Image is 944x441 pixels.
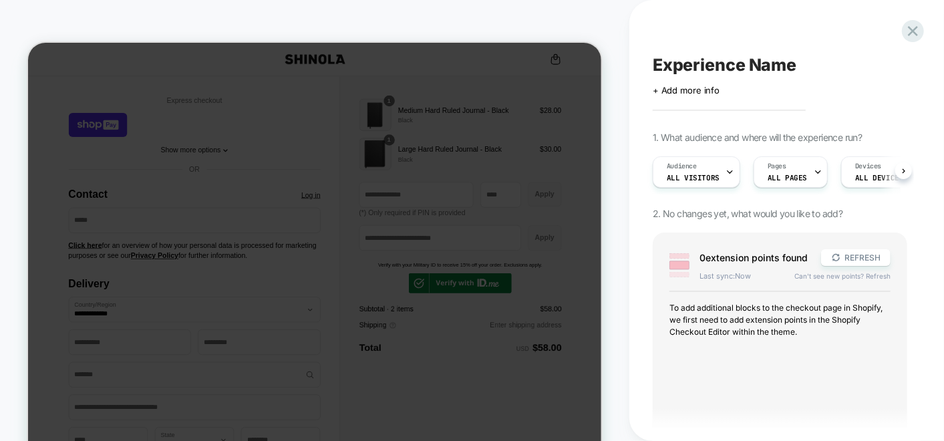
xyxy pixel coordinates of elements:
[494,150,673,162] p: Black
[768,173,807,182] span: ALL PAGES
[794,272,891,280] span: Can't see new points? Refresh
[442,307,712,334] img: verify.svg
[215,163,229,174] span: OR
[667,173,720,182] span: All Visitors
[699,252,780,263] span: 0 extension point s
[54,70,390,150] section: Express checkout
[494,84,673,98] p: Medium Hard Ruled Journal - Black
[821,249,891,266] button: REFRESH
[768,162,786,171] span: Pages
[54,265,385,289] div: for an overview of how your personal data is processed for marketing purposes or see our
[54,94,133,126] a: Shop Pay
[137,279,200,289] a: Privacy Policy
[683,349,712,360] span: $58.00
[615,371,711,382] span: Enter shipping address
[54,193,106,210] h2: Contact
[855,162,881,171] span: Devices
[442,127,484,170] img: Large Hard Ruled Journal - Black
[467,293,686,300] span: Verify with your Military ID to receive 15% off your order. Exclusions apply.
[479,124,484,136] span: 1
[699,271,781,281] span: Last sync: Now
[683,84,712,98] span: $28.00
[54,70,390,291] section: Contact
[442,220,712,234] span: (*) Only required if PIN is provided
[669,302,891,338] span: To add additional blocks to the checkout page in Shopify, we first need to add extension points i...
[667,162,697,171] span: Audience
[442,75,484,118] img: Medium Hard Ruled Journal - Black
[311,94,390,126] iframe: Pay with Google Pay
[653,55,796,75] span: Experience Name
[494,136,673,150] p: Large Hard Ruled Journal - Black
[653,132,862,143] span: 1. What audience and where will the experience run?
[185,70,259,84] h3: Express checkout
[855,173,903,182] span: ALL DEVICES
[54,313,390,329] h2: Delivery
[479,71,484,84] span: 1
[683,136,712,150] span: $30.00
[699,252,808,263] span: found
[177,136,267,150] button: Show more options
[442,349,514,360] span: Subtotal · 2 items
[653,208,842,219] span: 2. No changes yet, what would you like to add?
[695,14,712,30] a: Cart
[54,263,99,277] button: Click here
[442,70,712,172] section: Shopping cart
[653,85,720,96] span: + Add more info
[651,404,667,413] span: USD
[442,370,478,384] span: Shipping
[672,398,711,417] strong: $58.00
[200,279,293,289] div: for further information.
[494,98,673,110] p: Black
[140,94,218,126] iframe: Pay with PayPal
[364,196,389,210] a: Log in
[442,400,471,414] strong: Total
[226,94,305,126] iframe: Pay with Amazon Pay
